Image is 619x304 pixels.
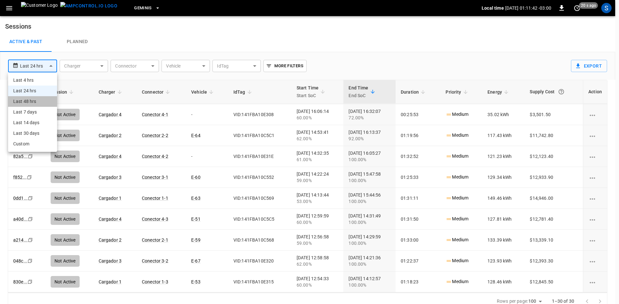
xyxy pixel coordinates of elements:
[8,86,57,96] li: Last 24 hrs
[8,107,57,117] li: Last 7 days
[8,75,57,86] li: Last 4 hrs
[8,128,57,139] li: Last 30 days
[8,96,57,107] li: Last 48 hrs
[8,139,57,149] li: Custom
[8,117,57,128] li: Last 14 days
